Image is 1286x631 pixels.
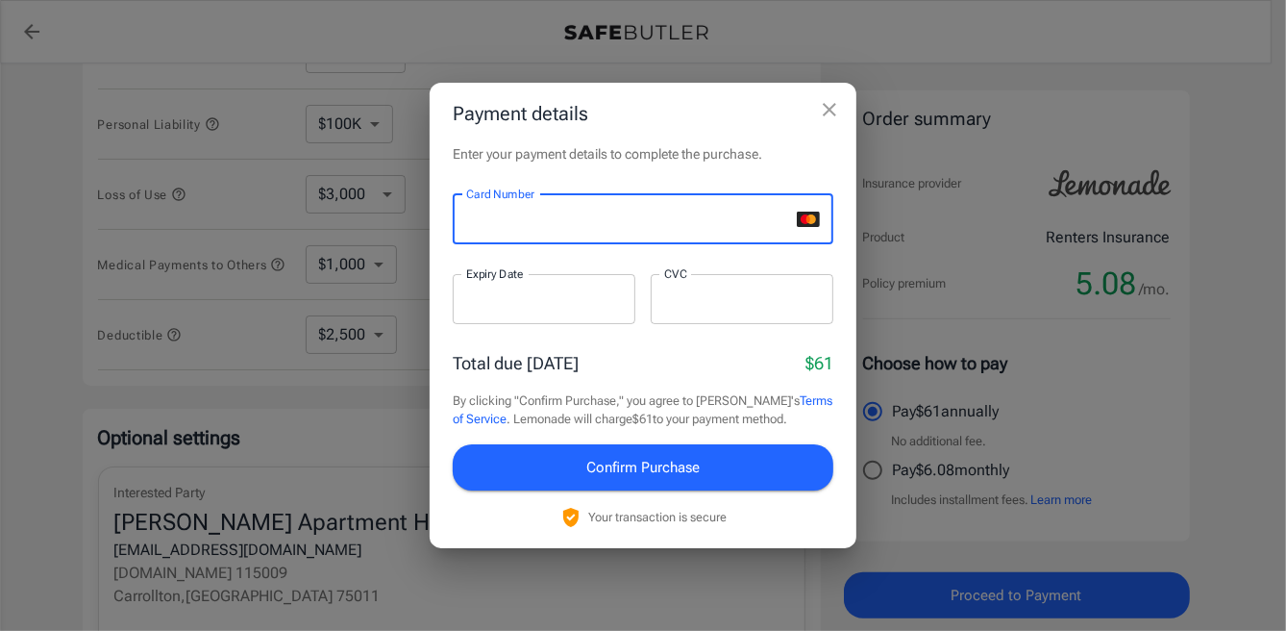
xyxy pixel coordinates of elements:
span: Confirm Purchase [586,455,700,480]
button: Confirm Purchase [453,444,833,491]
p: By clicking "Confirm Purchase," you agree to [PERSON_NAME]'s . Lemonade will charge $61 to your p... [453,391,833,429]
label: Card Number [466,186,534,202]
label: CVC [664,265,687,282]
h2: Payment details [430,83,856,144]
p: Your transaction is secure [588,508,727,526]
p: Total due [DATE] [453,350,579,376]
button: close [810,90,849,129]
p: Enter your payment details to complete the purchase. [453,144,833,164]
label: Expiry Date [466,265,524,282]
iframe: Secure card number input frame [466,210,789,228]
iframe: Secure CVC input frame [664,290,820,308]
p: $61 [805,350,833,376]
svg: mastercard [797,212,820,227]
iframe: Secure expiration date input frame [466,290,622,308]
